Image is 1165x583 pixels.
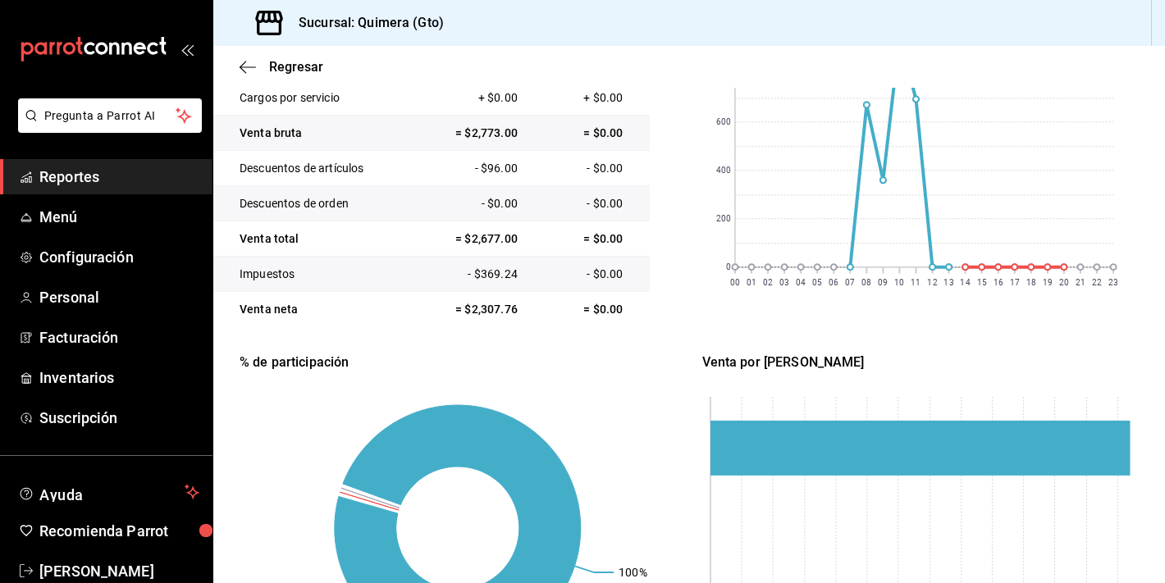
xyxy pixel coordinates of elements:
[286,13,444,33] h3: Sucursal: Quimera (Gto)
[39,206,199,228] span: Menú
[213,116,422,151] td: Venta bruta
[715,215,730,224] text: 200
[422,292,527,327] td: = $2,307.76
[527,116,650,151] td: = $0.00
[702,353,1139,372] div: Venta por [PERSON_NAME]
[422,186,527,221] td: - $0.00
[269,59,323,75] span: Regresar
[1092,278,1102,287] text: 22
[729,278,739,287] text: 00
[213,151,422,186] td: Descuentos de artículos
[763,278,773,287] text: 02
[861,278,871,287] text: 08
[213,257,422,292] td: Impuestos
[422,257,527,292] td: - $369.24
[1010,278,1020,287] text: 17
[911,278,921,287] text: 11
[619,566,647,579] text: 100%
[527,151,650,186] td: - $0.00
[39,520,199,542] span: Recomienda Parrot
[527,257,650,292] td: - $0.00
[527,80,650,116] td: + $0.00
[725,263,730,272] text: 0
[39,246,199,268] span: Configuración
[715,166,730,175] text: 400
[943,278,953,287] text: 13
[422,221,527,257] td: = $2,677.00
[878,278,888,287] text: 09
[213,80,422,116] td: Cargos por servicio
[39,286,199,308] span: Personal
[527,292,650,327] td: = $0.00
[960,278,970,287] text: 14
[180,43,194,56] button: open_drawer_menu
[894,278,904,287] text: 10
[1076,278,1085,287] text: 21
[845,278,855,287] text: 07
[11,119,202,136] a: Pregunta a Parrot AI
[422,116,527,151] td: = $2,773.00
[527,186,650,221] td: - $0.00
[829,278,838,287] text: 06
[39,326,199,348] span: Facturación
[39,367,199,389] span: Inventarios
[1059,278,1069,287] text: 20
[1108,278,1118,287] text: 23
[1026,278,1036,287] text: 18
[927,278,937,287] text: 12
[993,278,1003,287] text: 16
[39,560,199,582] span: [PERSON_NAME]
[39,482,178,502] span: Ayuda
[240,353,676,372] div: % de participación
[779,278,789,287] text: 03
[240,59,323,75] button: Regresar
[422,80,527,116] td: + $0.00
[422,151,527,186] td: - $96.00
[44,107,176,125] span: Pregunta a Parrot AI
[39,407,199,429] span: Suscripción
[796,278,806,287] text: 04
[976,278,986,287] text: 15
[18,98,202,133] button: Pregunta a Parrot AI
[213,186,422,221] td: Descuentos de orden
[812,278,822,287] text: 05
[527,221,650,257] td: = $0.00
[1043,278,1053,287] text: 19
[715,118,730,127] text: 600
[39,166,199,188] span: Reportes
[746,278,756,287] text: 01
[213,292,422,327] td: Venta neta
[213,221,422,257] td: Venta total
